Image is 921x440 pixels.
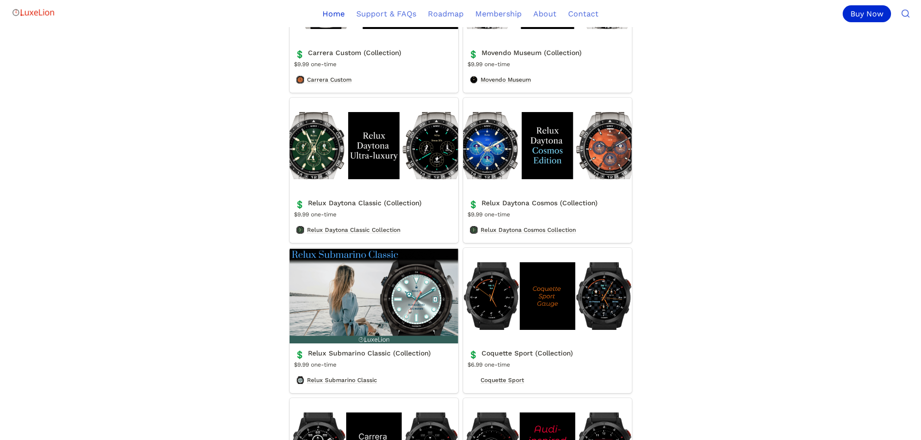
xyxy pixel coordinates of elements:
a: Relux Daytona Classic (Collection) [290,98,458,243]
img: Logo [12,3,55,22]
a: Relux Daytona Cosmos (Collection) [463,98,632,243]
a: Relux Submarino Classic (Collection) [290,248,458,393]
div: Buy Now [843,5,891,22]
a: Buy Now [843,5,895,22]
a: Coquette Sport (Collection) [463,248,632,393]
